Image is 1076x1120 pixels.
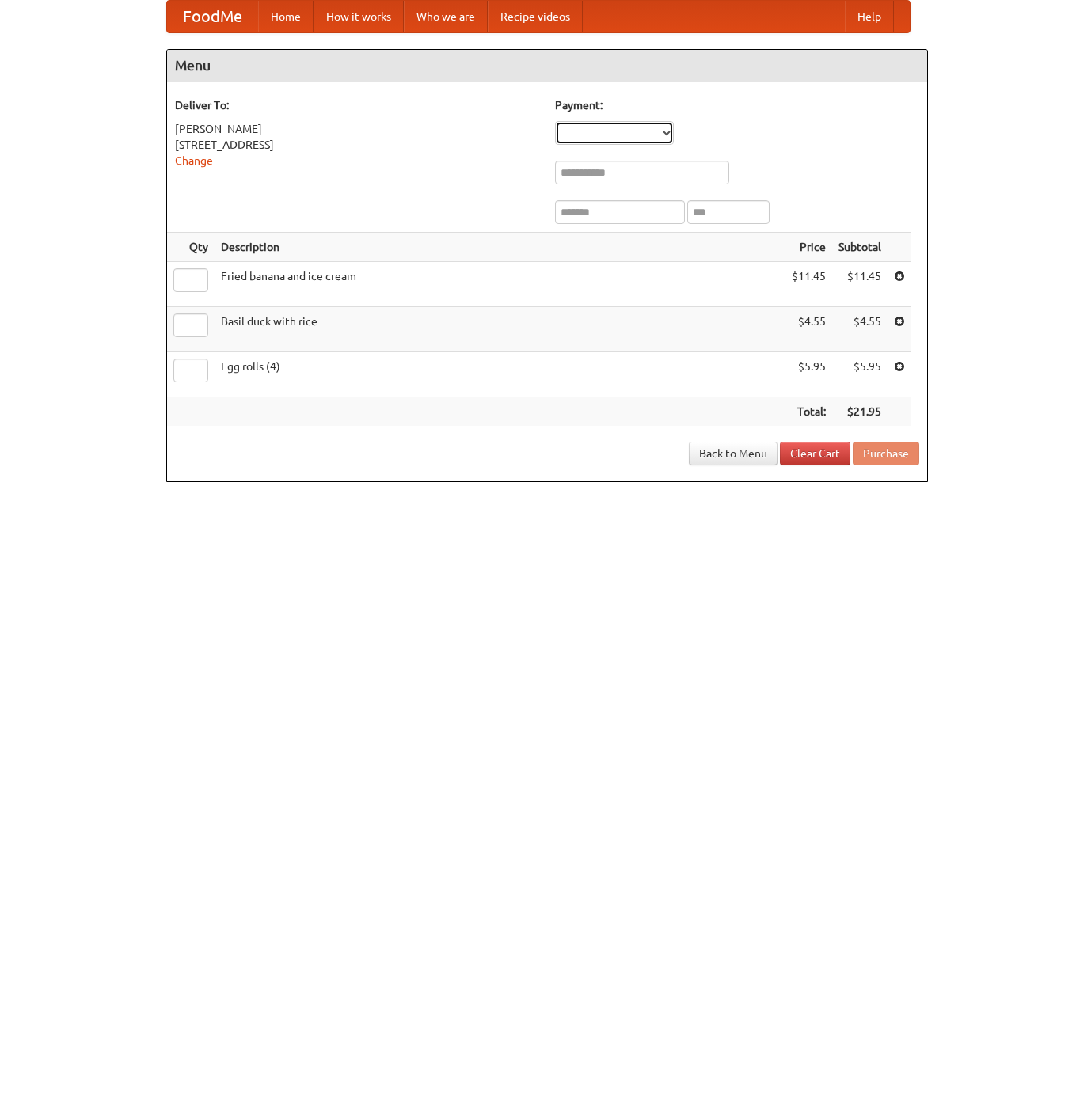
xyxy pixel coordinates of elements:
[832,352,888,397] td: $5.95
[175,97,539,113] h5: Deliver To:
[167,50,927,82] h4: Menu
[167,1,258,32] a: FoodMe
[780,442,850,465] a: Clear Cart
[175,121,539,137] div: [PERSON_NAME]
[853,442,919,465] button: Purchase
[555,97,919,113] h5: Payment:
[215,233,785,262] th: Description
[832,307,888,352] td: $4.55
[832,233,888,262] th: Subtotal
[314,1,404,32] a: How it works
[488,1,583,32] a: Recipe videos
[258,1,314,32] a: Home
[689,442,778,465] a: Back to Menu
[167,233,215,262] th: Qty
[832,262,888,307] td: $11.45
[785,233,832,262] th: Price
[175,154,213,167] a: Change
[175,137,539,153] div: [STREET_ADDRESS]
[215,352,785,397] td: Egg rolls (4)
[785,352,832,397] td: $5.95
[785,307,832,352] td: $4.55
[785,262,832,307] td: $11.45
[404,1,488,32] a: Who we are
[215,262,785,307] td: Fried banana and ice cream
[832,397,888,427] th: $21.95
[785,397,832,427] th: Total:
[845,1,894,32] a: Help
[215,307,785,352] td: Basil duck with rice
